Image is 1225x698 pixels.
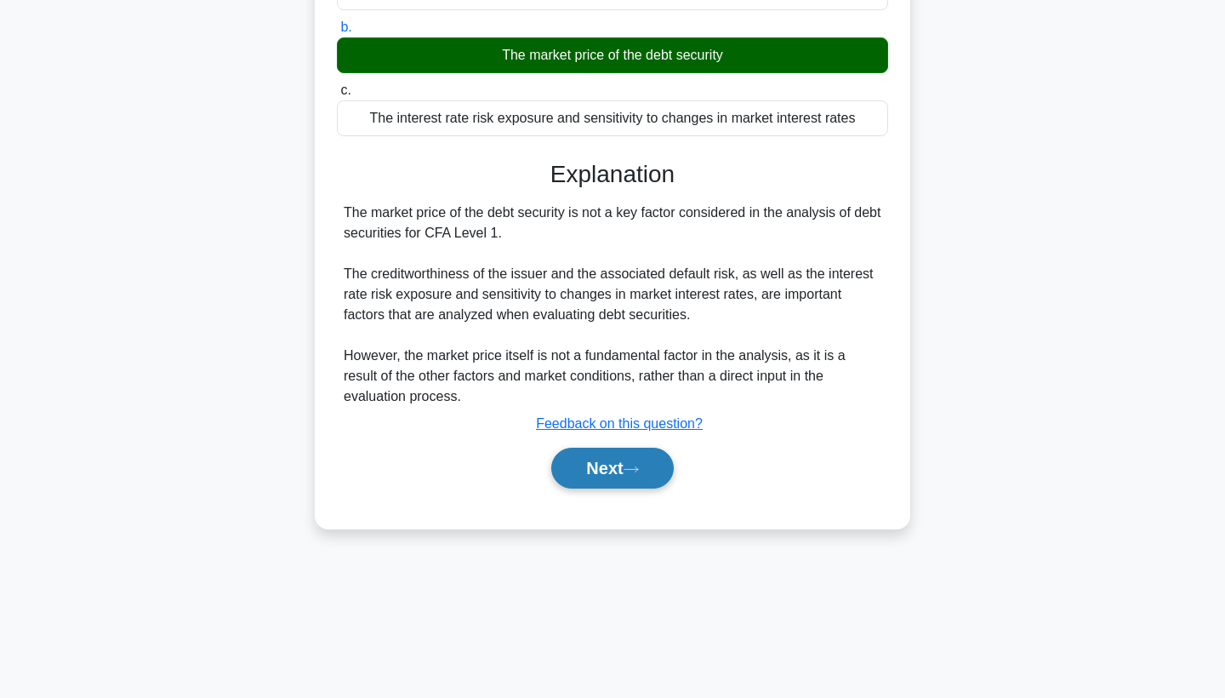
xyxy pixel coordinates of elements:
span: c. [340,83,350,97]
h3: Explanation [347,160,878,189]
a: Feedback on this question? [536,416,703,431]
button: Next [551,448,673,489]
div: The interest rate risk exposure and sensitivity to changes in market interest rates [337,100,888,136]
div: The market price of the debt security [337,37,888,73]
div: The market price of the debt security is not a key factor considered in the analysis of debt secu... [344,203,881,407]
span: b. [340,20,351,34]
